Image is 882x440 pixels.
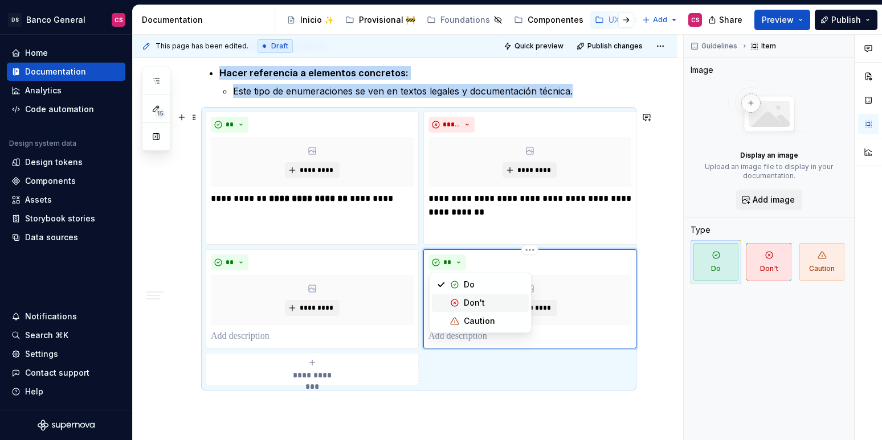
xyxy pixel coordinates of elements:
[464,297,485,309] div: Don't
[25,66,86,77] div: Documentation
[271,42,288,51] span: Draft
[653,15,667,24] span: Add
[753,194,795,205] span: Add image
[7,100,125,118] a: Code automation
[797,240,847,283] button: Caution
[7,345,125,363] a: Settings
[9,139,76,148] div: Design system data
[746,243,791,281] span: Don't
[422,11,507,29] a: Foundations
[691,162,847,180] p: Upload an image file to display in your documentation.
[573,38,648,54] button: Publish changes
[500,38,569,54] button: Quick preview
[38,420,95,431] svg: Supernova Logo
[514,42,563,51] span: Quick preview
[464,315,495,327] div: Caution
[754,10,810,30] button: Preview
[7,326,125,344] button: Search ⌘K
[587,42,643,51] span: Publish changes
[25,232,78,243] div: Data sources
[7,364,125,382] button: Contact support
[2,7,130,32] button: DSBanco GeneralCS
[282,9,636,31] div: Page tree
[691,64,713,76] div: Image
[341,11,420,29] a: Provisional 🚧
[693,243,738,281] span: Do
[7,63,125,81] a: Documentation
[7,228,125,246] a: Data sources
[7,307,125,326] button: Notifications
[282,11,338,29] a: Inicio ✨
[142,14,270,26] div: Documentation
[736,190,802,210] button: Add image
[7,383,125,401] button: Help
[7,191,125,209] a: Assets
[7,172,125,190] a: Components
[25,104,94,115] div: Code automation
[156,42,248,51] span: This page has been edited.
[25,47,48,59] div: Home
[26,14,85,26] div: Banco General
[219,67,409,79] strong: Hacer referencia a elementos concretos:
[25,213,95,224] div: Storybook stories
[509,11,588,29] a: Componentes
[831,14,861,26] span: Publish
[687,38,742,54] button: Guidelines
[115,15,123,24] div: CS
[528,14,583,26] div: Componentes
[7,209,125,228] a: Storybook stories
[719,14,742,26] span: Share
[815,10,877,30] button: Publish
[7,81,125,100] a: Analytics
[155,109,165,118] span: 15
[25,85,62,96] div: Analytics
[8,13,22,27] div: DS
[762,14,794,26] span: Preview
[7,153,125,171] a: Design tokens
[590,11,655,29] a: UX Writing
[300,14,334,26] div: Inicio ✨
[740,151,798,160] p: Display an image
[703,10,750,30] button: Share
[25,330,68,341] div: Search ⌘K
[691,224,710,236] div: Type
[440,14,490,26] div: Foundations
[691,240,741,283] button: Do
[691,15,700,24] div: CS
[25,175,76,187] div: Components
[639,12,681,28] button: Add
[233,84,632,98] p: Este tipo de enumeraciones se ven en textos legales y documentación técnica.
[25,386,43,397] div: Help
[430,273,531,332] div: Suggestions
[701,42,737,51] span: Guidelines
[25,311,77,322] div: Notifications
[25,348,58,360] div: Settings
[744,240,794,283] button: Don't
[464,279,475,290] div: Do
[25,367,89,379] div: Contact support
[25,194,52,205] div: Assets
[799,243,844,281] span: Caution
[359,14,415,26] div: Provisional 🚧
[25,157,83,168] div: Design tokens
[7,44,125,62] a: Home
